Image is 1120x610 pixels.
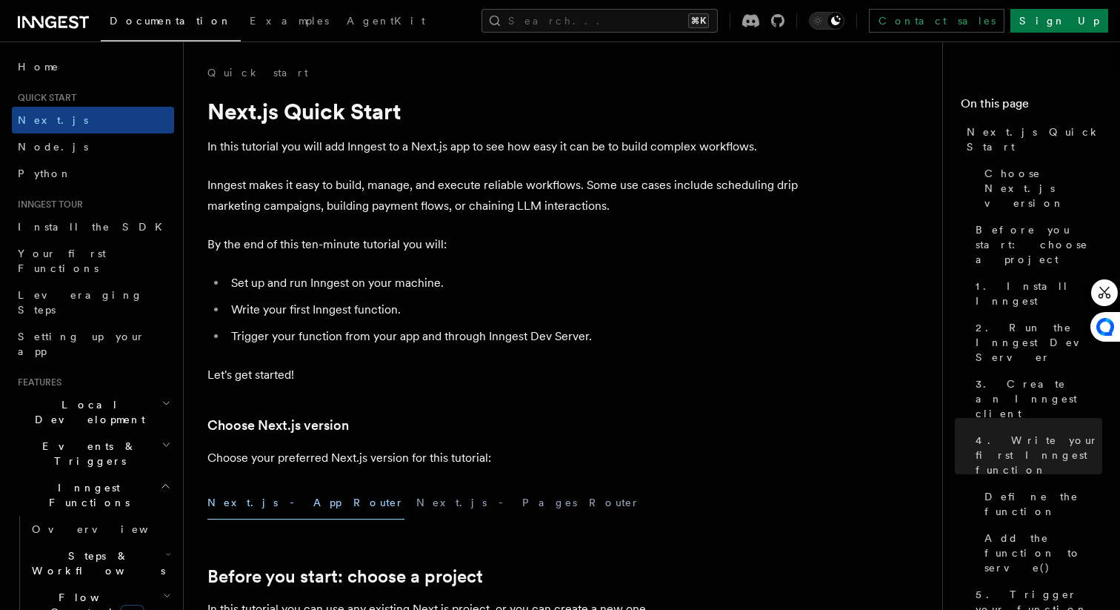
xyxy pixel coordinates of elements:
h1: Next.js Quick Start [207,98,800,125]
span: Your first Functions [18,248,106,274]
a: Home [12,53,174,80]
a: Next.js Quick Start [961,119,1102,160]
span: Inngest tour [12,199,83,210]
a: Documentation [101,4,241,42]
span: Examples [250,15,329,27]
span: Setting up your app [18,331,145,357]
span: Inngest Functions [12,480,160,510]
a: Your first Functions [12,240,174,282]
button: Inngest Functions [12,474,174,516]
button: Steps & Workflows [26,543,174,584]
span: Before you start: choose a project [976,222,1102,267]
p: By the end of this ten-minute tutorial you will: [207,234,800,255]
kbd: ⌘K [688,13,709,28]
a: Next.js [12,107,174,133]
span: Features [12,377,61,388]
li: Trigger your function from your app and through Inngest Dev Server. [227,326,800,347]
span: Steps & Workflows [26,548,165,578]
button: Next.js - Pages Router [416,486,640,520]
a: 1. Install Inngest [970,273,1102,314]
span: Documentation [110,15,232,27]
span: 1. Install Inngest [976,279,1102,308]
a: Before you start: choose a project [970,216,1102,273]
p: In this tutorial you will add Inngest to a Next.js app to see how easy it can be to build complex... [207,136,800,157]
button: Search...⌘K [481,9,718,33]
span: Add the function to serve() [984,531,1102,575]
a: Quick start [207,65,308,80]
a: AgentKit [338,4,434,40]
span: Install the SDK [18,221,171,233]
span: Overview [32,523,184,535]
button: Local Development [12,391,174,433]
li: Write your first Inngest function. [227,299,800,320]
a: 3. Create an Inngest client [970,371,1102,427]
span: Next.js Quick Start [967,125,1102,154]
span: Define the function [984,489,1102,519]
a: Choose Next.js version [979,160,1102,216]
span: Quick start [12,92,76,104]
h4: On this page [961,95,1102,119]
p: Choose your preferred Next.js version for this tutorial: [207,448,800,468]
a: Define the function [979,483,1102,525]
span: Leveraging Steps [18,289,143,316]
button: Next.js - App Router [207,486,404,520]
a: Overview [26,516,174,543]
span: Local Development [12,397,161,427]
span: Home [18,59,59,74]
a: Install the SDK [12,213,174,240]
span: Next.js [18,114,88,126]
a: Leveraging Steps [12,282,174,323]
a: 4. Write your first Inngest function [970,427,1102,483]
a: Setting up your app [12,323,174,365]
a: Examples [241,4,338,40]
a: Add the function to serve() [979,525,1102,581]
button: Toggle dark mode [809,12,844,30]
span: 4. Write your first Inngest function [976,433,1102,477]
a: Before you start: choose a project [207,566,483,587]
a: Sign Up [1010,9,1108,33]
span: Node.js [18,141,88,153]
li: Set up and run Inngest on your machine. [227,273,800,294]
span: 3. Create an Inngest client [976,377,1102,421]
span: Events & Triggers [12,439,161,468]
button: Events & Triggers [12,433,174,474]
span: AgentKit [347,15,425,27]
span: Choose Next.js version [984,166,1102,210]
span: 2. Run the Inngest Dev Server [976,320,1102,365]
span: Python [18,168,72,179]
a: Node.js [12,133,174,160]
p: Inngest makes it easy to build, manage, and execute reliable workflows. Some use cases include sc... [207,175,800,216]
a: 2. Run the Inngest Dev Server [970,314,1102,371]
p: Let's get started! [207,365,800,385]
a: Choose Next.js version [207,415,349,436]
a: Python [12,160,174,187]
a: Contact sales [869,9,1004,33]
